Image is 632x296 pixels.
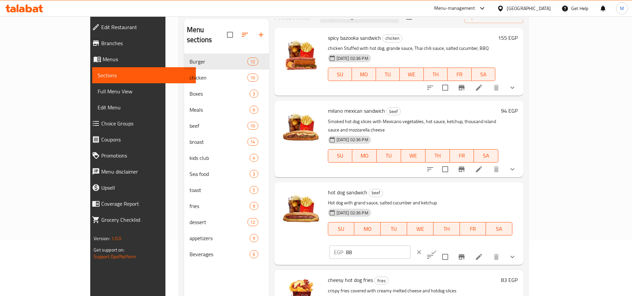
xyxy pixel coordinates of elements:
[426,245,441,260] button: ok
[346,245,410,259] input: Please enter price
[374,277,389,285] div: fries
[94,245,124,254] span: Get support on:
[184,54,269,70] div: Burger12
[504,249,520,265] button: show more
[250,154,258,162] div: items
[250,251,258,258] span: 6
[428,151,447,161] span: TH
[383,224,404,234] span: TU
[87,196,196,212] a: Coverage Report
[477,151,496,161] span: SA
[189,154,250,162] span: kids club
[184,86,269,102] div: Boxes3
[87,115,196,131] a: Choice Groups
[184,198,269,214] div: fries9
[448,68,472,81] button: FR
[328,275,373,285] span: cheesy hot dog fries
[101,135,191,143] span: Coupons
[87,131,196,147] a: Coupons
[328,106,385,116] span: milano mexican sandwich
[237,27,253,43] span: Sort sections
[501,275,518,285] h6: 83 EGP
[504,161,520,177] button: show more
[87,212,196,228] a: Grocery Checklist
[98,71,191,79] span: Sections
[504,80,520,96] button: show more
[404,151,423,161] span: WE
[438,162,452,176] span: Select to update
[488,249,504,265] button: delete
[101,39,191,47] span: Branches
[357,224,378,234] span: MO
[189,234,250,242] div: appetizers
[250,187,258,193] span: 5
[434,4,475,12] div: Menu-management
[250,202,258,210] div: items
[92,83,196,99] a: Full Menu View
[331,70,349,79] span: SU
[189,202,250,210] div: fries
[98,103,191,111] span: Edit Menu
[184,166,269,182] div: Sea food3
[410,224,431,234] span: WE
[488,80,504,96] button: delete
[474,149,498,163] button: SA
[422,80,438,96] button: sort-choices
[379,151,398,161] span: TU
[328,68,352,81] button: SU
[331,224,352,234] span: SU
[94,252,136,261] a: Support.OpsPlatform
[422,161,438,177] button: sort-choices
[184,102,269,118] div: Meals6
[412,245,426,260] button: clear
[334,210,371,216] span: [DATE] 02:36 PM
[280,33,323,76] img: spicy bazooka sandwich
[400,68,424,81] button: WE
[101,184,191,192] span: Upsell
[498,33,518,42] h6: 155 EGP
[189,122,247,130] div: beef
[189,58,247,66] span: Burger
[475,165,483,173] a: Edit menu item
[508,253,516,261] svg: Show Choices
[352,68,376,81] button: MO
[87,51,196,67] a: Menus
[250,235,258,241] span: 9
[189,138,247,146] span: broast
[486,222,512,235] button: SA
[454,161,470,177] button: Branch-specific-item
[189,186,250,194] div: toast
[248,59,258,65] span: 12
[184,150,269,166] div: kids club4
[101,119,191,127] span: Choice Groups
[508,165,516,173] svg: Show Choices
[355,70,373,79] span: MO
[433,222,460,235] button: TH
[250,203,258,209] span: 9
[328,287,499,295] p: crispy fries covered with creamy melted cheese and hotdog slices
[189,218,247,226] span: dessert
[103,55,191,63] span: Menus
[280,188,323,230] img: hot dog sandwich
[383,34,402,42] span: chicken
[463,224,484,234] span: FR
[101,216,191,224] span: Grocery Checklist
[620,5,624,12] span: M
[328,33,381,43] span: spicy bazooka sandwich
[87,35,196,51] a: Branches
[331,151,350,161] span: SU
[87,164,196,180] a: Menu disclaimer
[248,75,258,81] span: 10
[328,44,496,53] p: chicken Stuffed with hot dog, grande sauce, Thai chili sauce, salted cucumber, BBQ
[247,58,258,66] div: items
[379,70,397,79] span: TU
[355,151,374,161] span: MO
[223,28,237,42] span: Select all sections
[488,161,504,177] button: delete
[101,200,191,208] span: Coverage Report
[189,74,247,82] span: chicken
[94,234,110,243] span: Version:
